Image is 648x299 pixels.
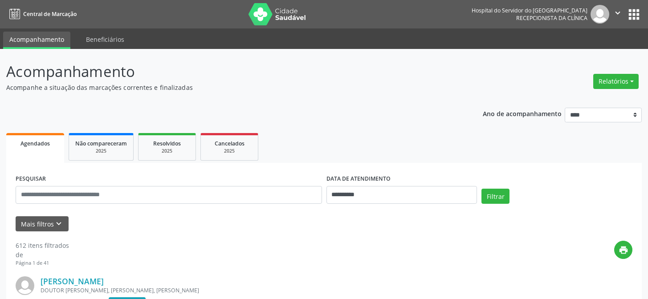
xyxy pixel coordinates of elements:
[593,74,639,89] button: Relatórios
[75,140,127,147] span: Não compareceram
[41,287,499,294] div: DOUTOR [PERSON_NAME], [PERSON_NAME], [PERSON_NAME]
[516,14,587,22] span: Recepcionista da clínica
[75,148,127,154] div: 2025
[626,7,642,22] button: apps
[54,219,64,229] i: keyboard_arrow_down
[6,83,451,92] p: Acompanhe a situação das marcações correntes e finalizadas
[16,216,69,232] button: Mais filtroskeyboard_arrow_down
[41,276,104,286] a: [PERSON_NAME]
[215,140,245,147] span: Cancelados
[16,259,69,267] div: Página 1 de 41
[16,241,69,250] div: 612 itens filtrados
[20,140,50,147] span: Agendados
[16,172,46,186] label: PESQUISAR
[207,148,252,154] div: 2025
[153,140,181,147] span: Resolvidos
[483,108,562,119] p: Ano de acompanhamento
[591,5,609,24] img: img
[472,7,587,14] div: Hospital do Servidor do [GEOGRAPHIC_DATA]
[326,172,391,186] label: DATA DE ATENDIMENTO
[3,32,70,49] a: Acompanhamento
[23,10,77,18] span: Central de Marcação
[16,250,69,259] div: de
[6,7,77,21] a: Central de Marcação
[6,61,451,83] p: Acompanhamento
[80,32,130,47] a: Beneficiários
[609,5,626,24] button: 
[619,245,628,255] i: print
[613,8,623,18] i: 
[145,148,189,154] div: 2025
[16,276,34,295] img: img
[481,189,509,204] button: Filtrar
[614,241,632,259] button: print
